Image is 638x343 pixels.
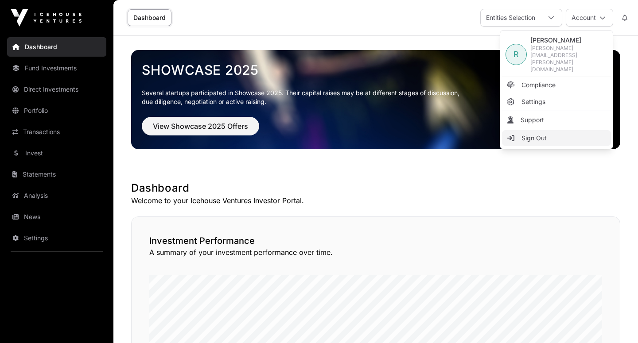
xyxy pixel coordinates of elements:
[142,117,259,135] button: View Showcase 2025 Offers
[502,130,611,146] li: Sign Out
[7,37,106,57] a: Dashboard
[514,48,519,61] span: R
[521,81,556,89] span: Compliance
[11,9,82,27] img: Icehouse Ventures Logo
[131,50,620,149] img: Showcase 2025
[131,181,620,195] h1: Dashboard
[142,89,610,106] p: Several startups participated in Showcase 2025. Their capital raises may be at different stages o...
[502,77,611,93] a: Compliance
[7,143,106,163] a: Invest
[7,186,106,205] a: Analysis
[153,121,248,131] span: View Showcase 2025 Offers
[7,165,106,184] a: Statements
[530,45,607,73] span: [PERSON_NAME][EMAIL_ADDRESS][PERSON_NAME][DOMAIN_NAME]
[131,195,620,206] p: Welcome to your Icehouse Ventures Investor Portal.
[7,228,106,248] a: Settings
[521,97,545,106] span: Settings
[7,207,106,227] a: News
[530,36,607,45] span: [PERSON_NAME]
[502,112,611,128] li: Support
[7,101,106,120] a: Portfolio
[128,9,171,26] a: Dashboard
[7,58,106,78] a: Fund Investments
[481,9,541,26] div: Entities Selection
[502,94,611,110] a: Settings
[142,62,610,78] a: Showcase 2025
[521,116,544,124] span: Support
[521,134,547,143] span: Sign Out
[566,9,613,27] button: Account
[7,80,106,99] a: Direct Investments
[594,301,638,343] iframe: Chat Widget
[7,122,106,142] a: Transactions
[142,126,259,135] a: View Showcase 2025 Offers
[149,247,602,258] p: A summary of your investment performance over time.
[149,235,602,247] h2: Investment Performance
